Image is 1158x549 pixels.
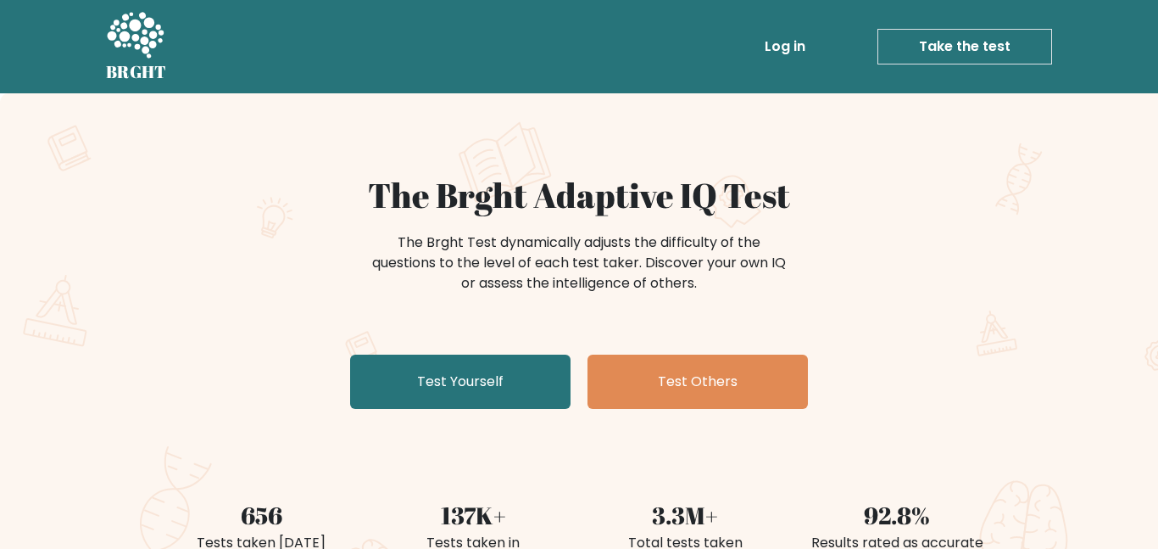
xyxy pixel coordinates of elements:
[877,29,1052,64] a: Take the test
[106,7,167,87] a: BRGHT
[377,497,569,533] div: 137K+
[350,355,571,409] a: Test Yourself
[165,175,993,216] h1: The Brght Adaptive IQ Test
[367,232,791,294] div: The Brght Test dynamically adjusts the difficulty of the questions to the level of each test take...
[587,355,808,409] a: Test Others
[758,30,812,64] a: Log in
[801,497,993,533] div: 92.8%
[589,497,781,533] div: 3.3M+
[165,497,357,533] div: 656
[106,62,167,82] h5: BRGHT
